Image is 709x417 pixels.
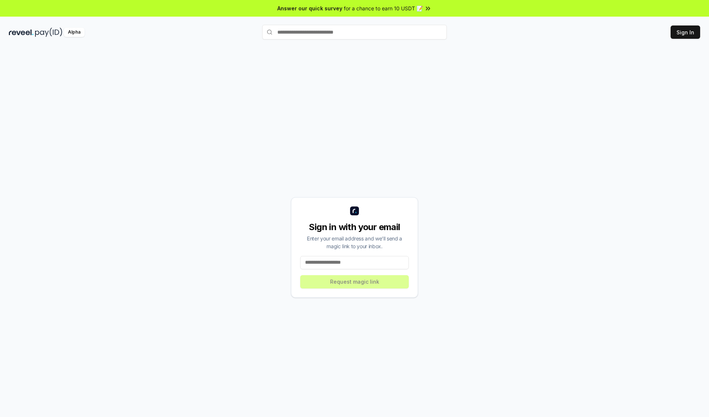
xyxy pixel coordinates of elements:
div: Sign in with your email [300,221,409,233]
div: Enter your email address and we’ll send a magic link to your inbox. [300,235,409,250]
img: reveel_dark [9,28,34,37]
button: Sign In [671,25,700,39]
span: for a chance to earn 10 USDT 📝 [344,4,423,12]
img: pay_id [35,28,62,37]
img: logo_small [350,206,359,215]
div: Alpha [64,28,85,37]
span: Answer our quick survey [277,4,342,12]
